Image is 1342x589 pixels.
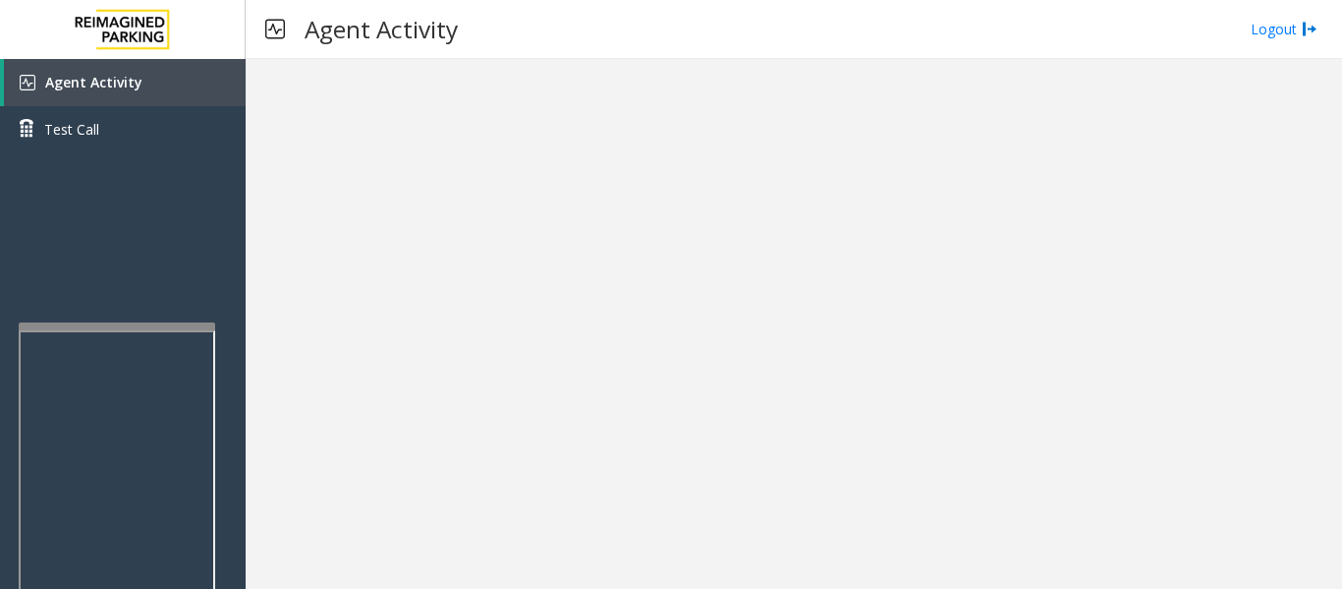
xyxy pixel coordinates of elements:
h3: Agent Activity [295,5,468,53]
span: Test Call [44,119,99,140]
img: logout [1302,19,1317,39]
img: pageIcon [265,5,285,53]
a: Agent Activity [4,59,246,106]
img: 'icon' [20,75,35,90]
span: Agent Activity [45,73,142,91]
a: Logout [1251,19,1317,39]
